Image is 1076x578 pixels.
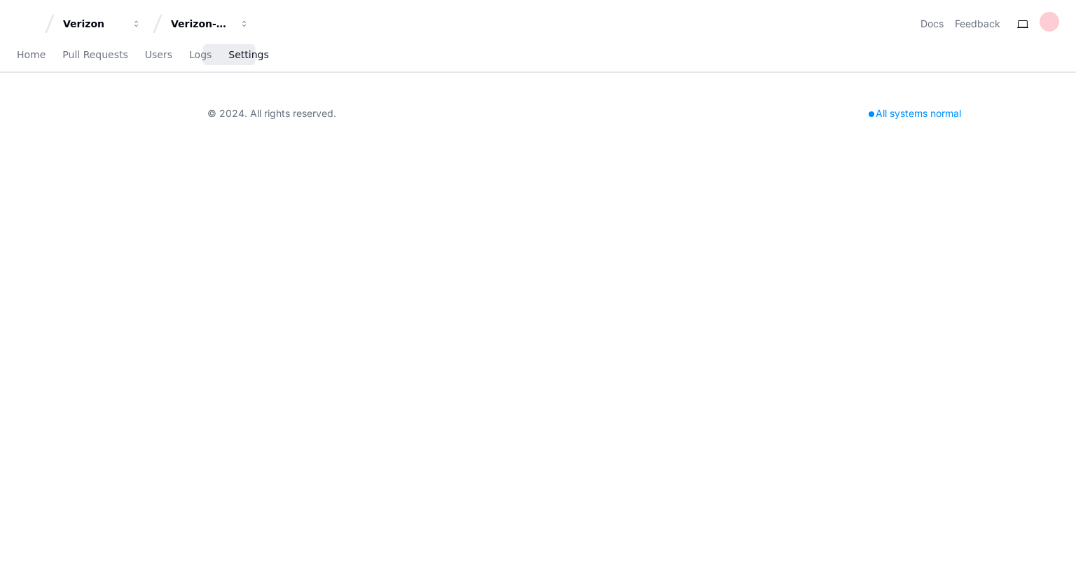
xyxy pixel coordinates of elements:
[165,11,255,36] button: Verizon-Clarify-Order-Management
[62,39,127,71] a: Pull Requests
[207,106,336,121] div: © 2024. All rights reserved.
[860,104,970,123] div: All systems normal
[189,50,212,59] span: Logs
[57,11,147,36] button: Verizon
[189,39,212,71] a: Logs
[17,50,46,59] span: Home
[145,39,172,71] a: Users
[228,50,268,59] span: Settings
[955,17,1000,31] button: Feedback
[920,17,944,31] a: Docs
[145,50,172,59] span: Users
[171,17,231,31] div: Verizon-Clarify-Order-Management
[17,39,46,71] a: Home
[228,39,268,71] a: Settings
[62,50,127,59] span: Pull Requests
[63,17,123,31] div: Verizon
